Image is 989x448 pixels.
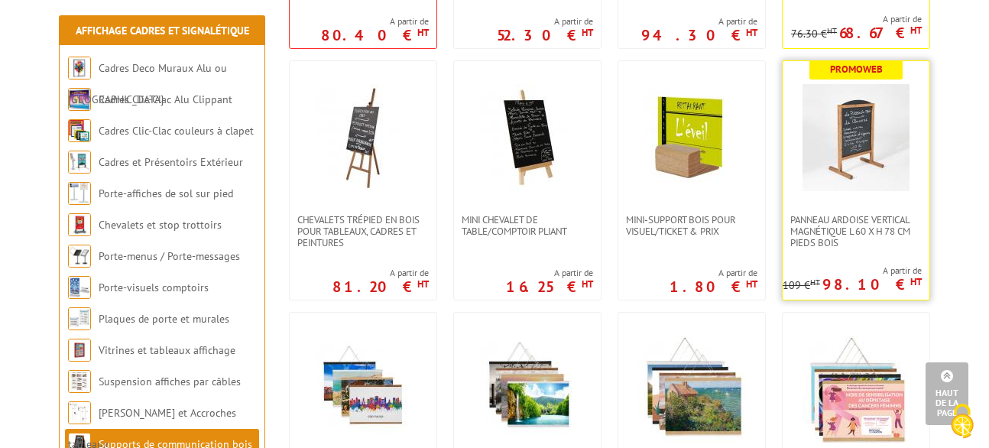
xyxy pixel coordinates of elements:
[803,336,910,443] img: PORTE-AFFICHE MAGNÉTIQUE PROFILÉS EN BOIS - 60 cm
[321,31,429,40] p: 80.40 €
[497,15,593,28] span: A partir de
[68,370,91,393] img: Suspension affiches par câbles
[99,218,222,232] a: Chevalets et stop trottoirs
[783,280,820,291] p: 109 €
[790,214,922,248] span: Panneau Ardoise Vertical Magnétique L 60 x H 78 cm Pieds Bois
[638,336,745,443] img: PORTE-AFFICHE MAGNÉTIQUE PROFILÉS EN BOIS - 50 cm
[935,396,989,448] button: Cookies (fenêtre modale)
[474,336,581,443] img: PORTE-AFFICHE MAGNÉTIQUE PROFILÉS EN BOIS - 40 cm
[926,362,968,425] a: Haut de la page
[474,84,581,191] img: Mini Chevalet de table/comptoir pliant
[68,339,91,362] img: Vitrines et tableaux affichage
[99,343,235,357] a: Vitrines et tableaux affichage
[310,336,417,443] img: PORTE-AFFICHE MAGNÉTIQUE PROFILÉS EN BOIS - 30 cm
[791,13,922,25] span: A partir de
[68,57,91,80] img: Cadres Deco Muraux Alu ou Bois
[506,267,593,279] span: A partir de
[791,28,837,40] p: 76.30 €
[99,281,209,294] a: Porte-visuels comptoirs
[462,214,593,237] span: Mini Chevalet de table/comptoir pliant
[99,93,232,106] a: Cadres Clic-Clac Alu Clippant
[827,25,837,36] sup: HT
[68,276,91,299] img: Porte-visuels comptoirs
[332,282,429,291] p: 81.20 €
[68,245,91,268] img: Porte-menus / Porte-messages
[454,214,601,237] a: Mini Chevalet de table/comptoir pliant
[783,265,922,277] span: A partir de
[290,214,436,248] a: Chevalets Trépied en bois pour tableaux, cadres et peintures
[68,61,227,106] a: Cadres Deco Muraux Alu ou [GEOGRAPHIC_DATA]
[99,375,241,388] a: Suspension affiches par câbles
[810,277,820,287] sup: HT
[822,280,922,289] p: 98.10 €
[582,26,593,39] sup: HT
[76,24,249,37] a: Affichage Cadres et Signalétique
[839,28,922,37] p: 68.67 €
[417,278,429,291] sup: HT
[830,63,883,76] b: Promoweb
[99,312,229,326] a: Plaques de porte et murales
[783,214,929,248] a: Panneau Ardoise Vertical Magnétique L 60 x H 78 cm Pieds Bois
[310,84,417,191] img: Chevalets Trépied en bois pour tableaux, cadres et peintures
[68,401,91,424] img: Cimaises et Accroches tableaux
[626,214,757,237] span: Mini-support bois pour visuel/ticket & prix
[910,275,922,288] sup: HT
[99,155,243,169] a: Cadres et Présentoirs Extérieur
[746,26,757,39] sup: HT
[68,151,91,174] img: Cadres et Présentoirs Extérieur
[638,84,745,191] img: Mini-support bois pour visuel/ticket & prix
[497,31,593,40] p: 52.30 €
[99,187,233,200] a: Porte-affiches de sol sur pied
[670,267,757,279] span: A partir de
[68,213,91,236] img: Chevalets et stop trottoirs
[506,282,593,291] p: 16.25 €
[618,214,765,237] a: Mini-support bois pour visuel/ticket & prix
[68,182,91,205] img: Porte-affiches de sol sur pied
[332,267,429,279] span: A partir de
[68,307,91,330] img: Plaques de porte et murales
[321,15,429,28] span: A partir de
[641,31,757,40] p: 94.30 €
[746,278,757,291] sup: HT
[641,15,757,28] span: A partir de
[99,124,254,138] a: Cadres Clic-Clac couleurs à clapet
[417,26,429,39] sup: HT
[297,214,429,248] span: Chevalets Trépied en bois pour tableaux, cadres et peintures
[910,24,922,37] sup: HT
[582,278,593,291] sup: HT
[99,249,240,263] a: Porte-menus / Porte-messages
[803,84,910,191] img: Panneau Ardoise Vertical Magnétique L 60 x H 78 cm Pieds Bois
[670,282,757,291] p: 1.80 €
[68,119,91,142] img: Cadres Clic-Clac couleurs à clapet
[943,402,981,440] img: Cookies (fenêtre modale)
